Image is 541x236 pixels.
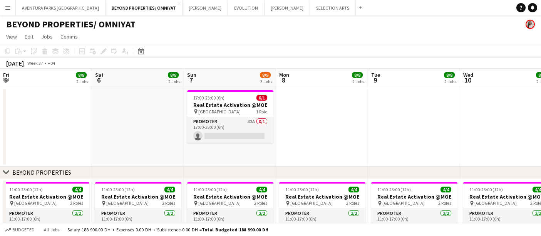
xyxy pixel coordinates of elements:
h3: Real Estate Activation @MOE [187,193,273,200]
span: Week 37 [25,60,45,66]
app-job-card: 17:00-23:00 (6h)0/1Real Estate Activation @MOE [GEOGRAPHIC_DATA]1 RolePromoter32A0/117:00-23:00 (6h) [187,90,273,143]
app-card-role: Promoter32A0/117:00-23:00 (6h) [187,117,273,143]
button: EVOLUTION [228,0,265,15]
span: 5 [2,76,9,84]
button: [PERSON_NAME] [265,0,310,15]
h3: Real Estate Activation @MOE [95,193,181,200]
span: 11:00-23:00 (12h) [469,187,503,192]
span: 0/1 [256,95,267,101]
a: View [3,32,20,42]
span: 8/8 [444,72,455,78]
span: Jobs [41,33,53,40]
div: +04 [48,60,55,66]
span: 4/4 [72,187,83,192]
div: Salary 188 990.00 DH + Expenses 0.00 DH + Subsistence 0.00 DH = [67,227,268,233]
span: 9 [370,76,380,84]
div: 2 Jobs [352,79,364,84]
h1: BEYOND PROPERTIES/ OMNIYAT [6,19,136,30]
span: [GEOGRAPHIC_DATA] [290,200,333,206]
button: AVENTURA PARKS [GEOGRAPHIC_DATA] [16,0,106,15]
h3: Real Estate Activation @MOE [3,193,89,200]
div: 2 Jobs [76,79,88,84]
span: Tue [371,71,380,78]
span: 4/4 [164,187,175,192]
a: Edit [22,32,37,42]
span: 4/4 [348,187,359,192]
button: BEYOND PROPERTIES/ OMNIYAT [106,0,183,15]
div: 2 Jobs [168,79,180,84]
span: 2 Roles [254,200,267,206]
div: [DATE] [6,59,24,67]
app-user-avatar: Ines de Puybaudet [526,20,535,29]
span: 8/8 [76,72,87,78]
span: Edit [25,33,33,40]
span: 11:00-23:00 (12h) [101,187,135,192]
button: SELECTION ARTS [310,0,356,15]
span: Total Budgeted 188 990.00 DH [202,227,268,233]
span: 8/9 [260,72,271,78]
span: [GEOGRAPHIC_DATA] [106,200,149,206]
span: 11:00-23:00 (12h) [9,187,43,192]
span: Comms [60,33,78,40]
span: 2 Roles [162,200,175,206]
span: 1 Role [256,109,267,115]
span: 4/4 [256,187,267,192]
span: [GEOGRAPHIC_DATA] [14,200,57,206]
span: 11:00-23:00 (12h) [193,187,227,192]
span: View [6,33,17,40]
span: Budgeted [12,227,35,233]
span: 2 Roles [346,200,359,206]
div: 2 Jobs [444,79,456,84]
div: BEYOND PROPERTIES [12,169,71,176]
span: [GEOGRAPHIC_DATA] [198,200,241,206]
h3: Real Estate Activation @MOE [371,193,457,200]
span: 6 [94,76,104,84]
button: Budgeted [4,226,36,234]
span: 2 Roles [438,200,451,206]
span: 2 Roles [70,200,83,206]
span: 10 [462,76,473,84]
h3: Real Estate Activation @MOE [279,193,365,200]
span: 8/8 [352,72,363,78]
button: [PERSON_NAME] [183,0,228,15]
div: 3 Jobs [260,79,272,84]
span: Sat [95,71,104,78]
span: All jobs [42,227,61,233]
span: 8/8 [168,72,179,78]
span: Mon [279,71,289,78]
span: Wed [463,71,473,78]
a: Jobs [38,32,56,42]
span: 7 [186,76,196,84]
span: [GEOGRAPHIC_DATA] [382,200,425,206]
span: [GEOGRAPHIC_DATA] [474,200,517,206]
span: [GEOGRAPHIC_DATA] [198,109,241,115]
span: 11:00-23:00 (12h) [285,187,319,192]
h3: Real Estate Activation @MOE [187,101,273,108]
span: Fri [3,71,9,78]
span: 8 [278,76,289,84]
span: Sun [187,71,196,78]
span: 4/4 [441,187,451,192]
span: 17:00-23:00 (6h) [193,95,224,101]
span: 11:00-23:00 (12h) [377,187,411,192]
a: Comms [57,32,81,42]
